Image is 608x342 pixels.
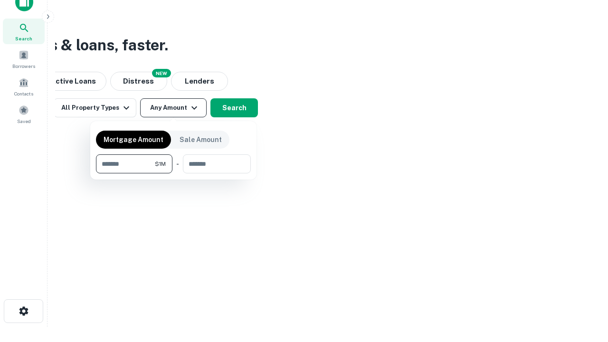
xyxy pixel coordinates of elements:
iframe: Chat Widget [560,266,608,312]
p: Sale Amount [180,134,222,145]
p: Mortgage Amount [104,134,163,145]
div: - [176,154,179,173]
span: $1M [155,160,166,168]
